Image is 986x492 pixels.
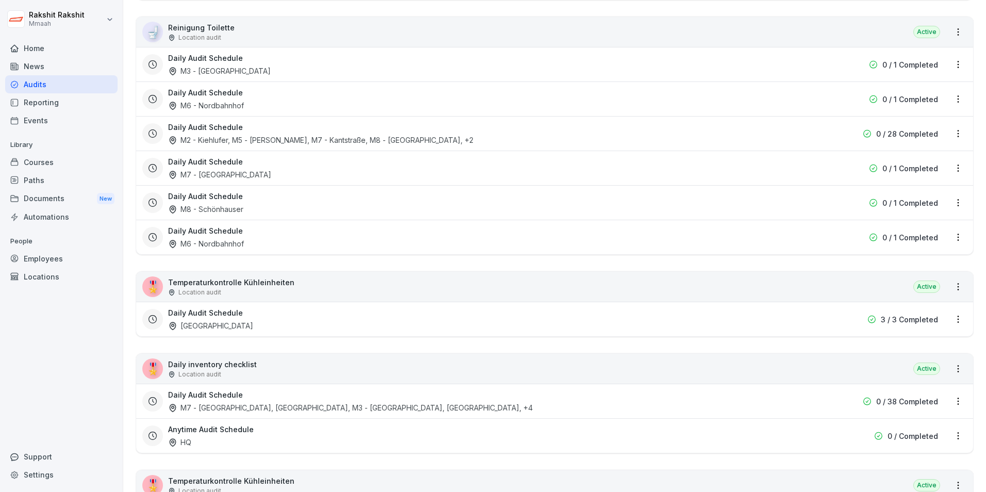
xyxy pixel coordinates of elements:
[876,128,938,139] p: 0 / 28 Completed
[5,233,118,250] p: People
[168,225,243,236] h3: Daily Audit Schedule
[5,39,118,57] a: Home
[913,479,940,491] div: Active
[882,163,938,174] p: 0 / 1 Completed
[882,94,938,105] p: 0 / 1 Completed
[876,396,938,407] p: 0 / 38 Completed
[913,281,940,293] div: Active
[168,475,294,486] p: Temperaturkontrolle Kühleinheiten
[168,359,257,370] p: Daily inventory checklist
[168,191,243,202] h3: Daily Audit Schedule
[882,198,938,208] p: 0 / 1 Completed
[5,189,118,208] div: Documents
[168,65,271,76] div: M3 - [GEOGRAPHIC_DATA]
[881,314,938,325] p: 3 / 3 Completed
[168,53,243,63] h3: Daily Audit Schedule
[168,424,254,435] h3: Anytime Audit Schedule
[5,466,118,484] a: Settings
[142,22,163,42] div: 🚽
[5,137,118,153] p: Library
[168,277,294,288] p: Temperaturkontrolle Kühleinheiten
[913,363,940,375] div: Active
[168,204,243,215] div: M8 - Schönhauser
[168,100,244,111] div: M6 - Nordbahnhof
[168,135,473,145] div: M2 - Kiehlufer, M5 - [PERSON_NAME], M7 - Kantstraße, M8 - [GEOGRAPHIC_DATA] , +2
[5,93,118,111] a: Reporting
[29,20,85,27] p: Mmaah
[5,111,118,129] a: Events
[888,431,938,441] p: 0 / Completed
[178,370,221,379] p: Location audit
[142,358,163,379] div: 🎖️
[178,288,221,297] p: Location audit
[168,169,271,180] div: M7 - [GEOGRAPHIC_DATA]
[913,26,940,38] div: Active
[168,87,243,98] h3: Daily Audit Schedule
[168,437,191,448] div: HQ
[882,59,938,70] p: 0 / 1 Completed
[168,22,235,33] p: Reinigung Toilette
[168,402,533,413] div: M7 - [GEOGRAPHIC_DATA], [GEOGRAPHIC_DATA], M3 - [GEOGRAPHIC_DATA], [GEOGRAPHIC_DATA] , +4
[5,448,118,466] div: Support
[168,389,243,400] h3: Daily Audit Schedule
[168,320,253,331] div: [GEOGRAPHIC_DATA]
[178,33,221,42] p: Location audit
[168,238,244,249] div: M6 - Nordbahnhof
[168,156,243,167] h3: Daily Audit Schedule
[5,171,118,189] a: Paths
[168,122,243,133] h3: Daily Audit Schedule
[5,75,118,93] a: Audits
[168,307,243,318] h3: Daily Audit Schedule
[882,232,938,243] p: 0 / 1 Completed
[5,57,118,75] a: News
[5,268,118,286] a: Locations
[5,208,118,226] a: Automations
[5,189,118,208] a: DocumentsNew
[5,250,118,268] a: Employees
[142,276,163,297] div: 🎖️
[97,193,114,205] div: New
[29,11,85,20] p: Rakshit Rakshit
[5,153,118,171] a: Courses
